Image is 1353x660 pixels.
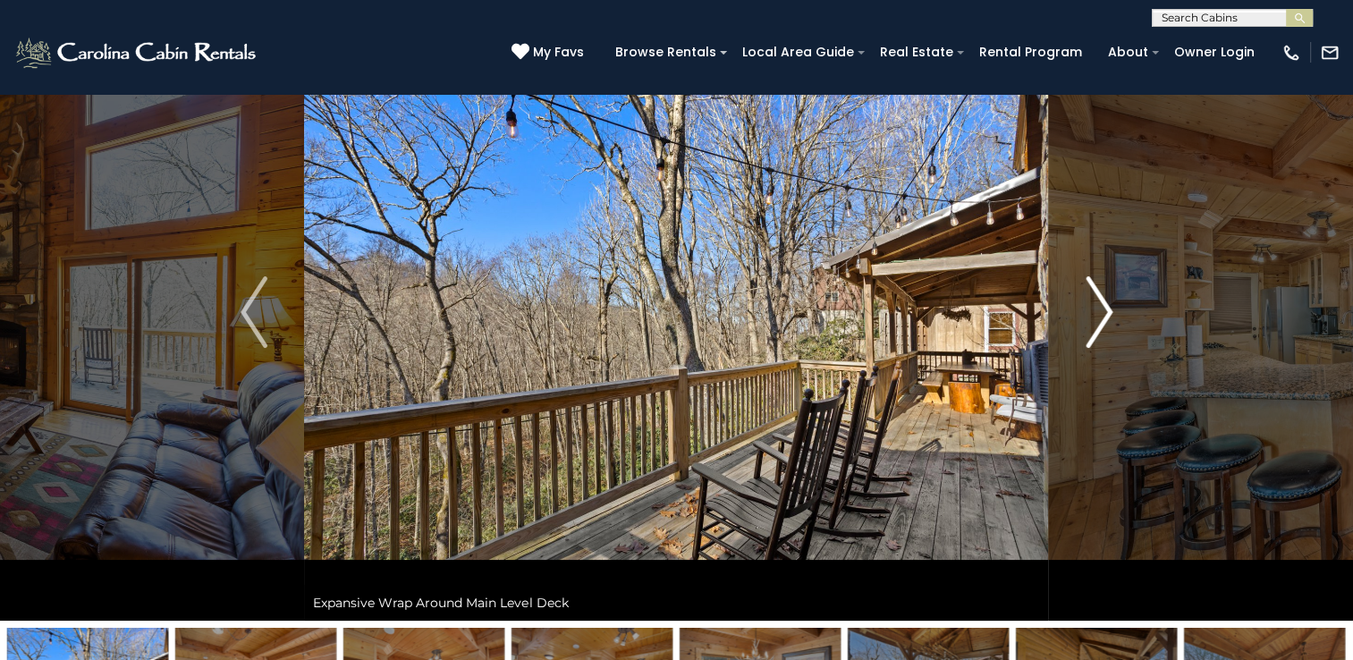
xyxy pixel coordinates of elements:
img: mail-regular-white.png [1320,43,1340,63]
button: Next [1049,4,1149,621]
a: About [1099,38,1157,66]
div: Expansive Wrap Around Main Level Deck [304,585,1048,621]
a: Browse Rentals [606,38,725,66]
a: Rental Program [970,38,1091,66]
button: Previous [204,4,304,621]
a: Real Estate [871,38,962,66]
a: Local Area Guide [733,38,863,66]
img: phone-regular-white.png [1281,43,1301,63]
a: Owner Login [1165,38,1264,66]
img: arrow [1086,276,1112,348]
a: My Favs [512,43,588,63]
img: arrow [241,276,267,348]
span: My Favs [533,43,584,62]
img: White-1-2.png [13,35,261,71]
